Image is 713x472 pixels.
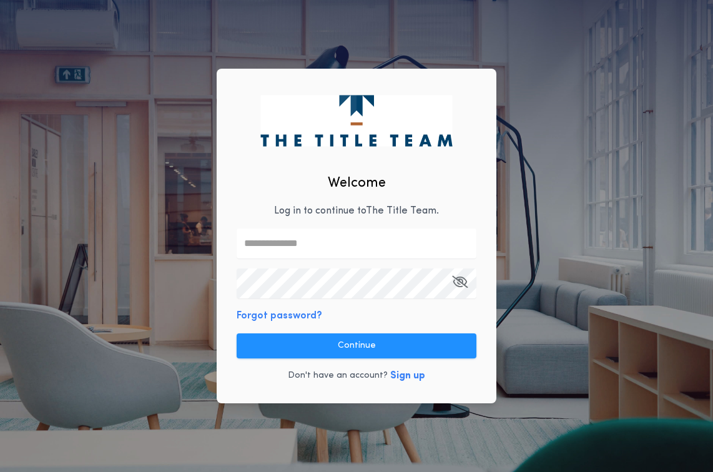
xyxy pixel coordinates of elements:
[390,368,425,383] button: Sign up
[274,204,439,219] p: Log in to continue to The Title Team .
[288,370,388,382] p: Don't have an account?
[237,308,322,323] button: Forgot password?
[237,333,476,358] button: Continue
[260,95,452,146] img: logo
[328,173,386,194] h2: Welcome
